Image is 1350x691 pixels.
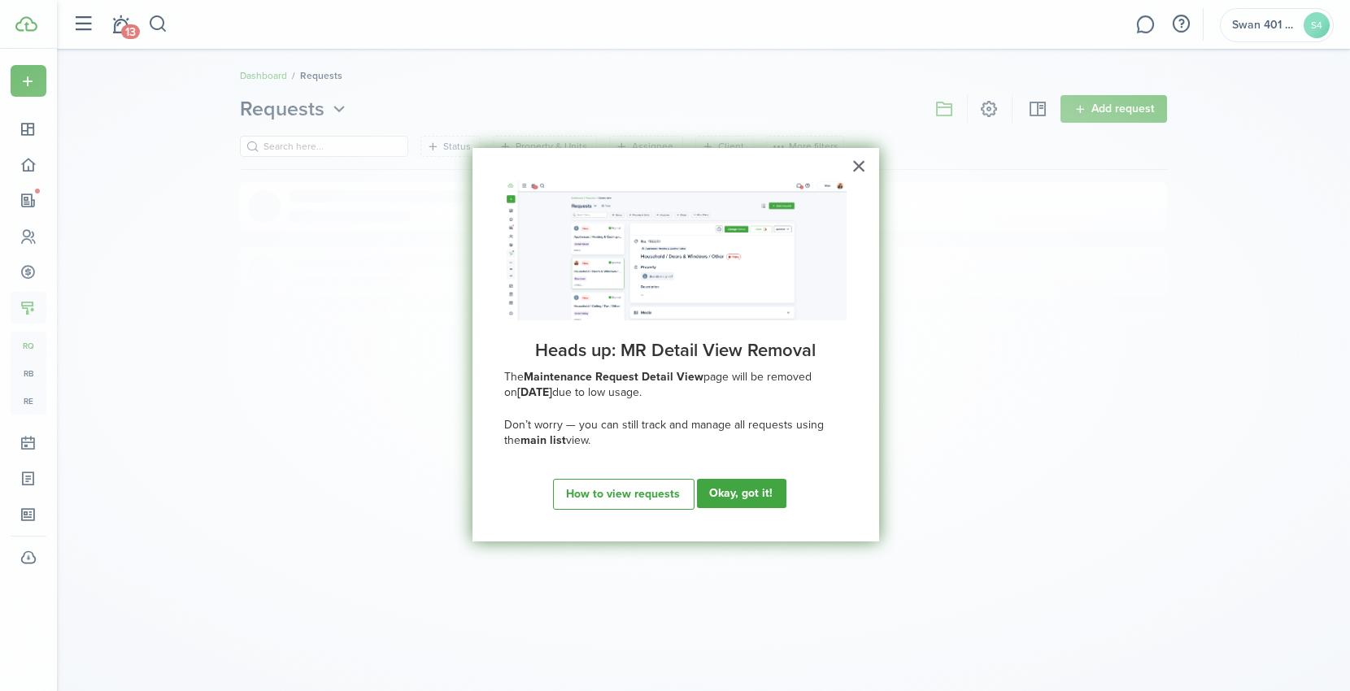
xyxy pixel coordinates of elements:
[521,432,567,449] strong: main list
[567,432,591,449] span: view.
[505,368,525,385] span: The
[525,368,704,385] strong: Maintenance Request Detail View
[518,384,553,401] strong: [DATE]
[697,479,786,508] button: Okay, got it!
[505,368,816,402] span: page will be removed on
[851,153,867,179] button: Close
[505,416,828,450] span: Don’t worry — you can still track and manage all requests using the
[553,384,642,401] span: due to low usage.
[553,479,695,510] button: How to view requests
[505,340,847,361] h3: Heads up: MR Detail View Removal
